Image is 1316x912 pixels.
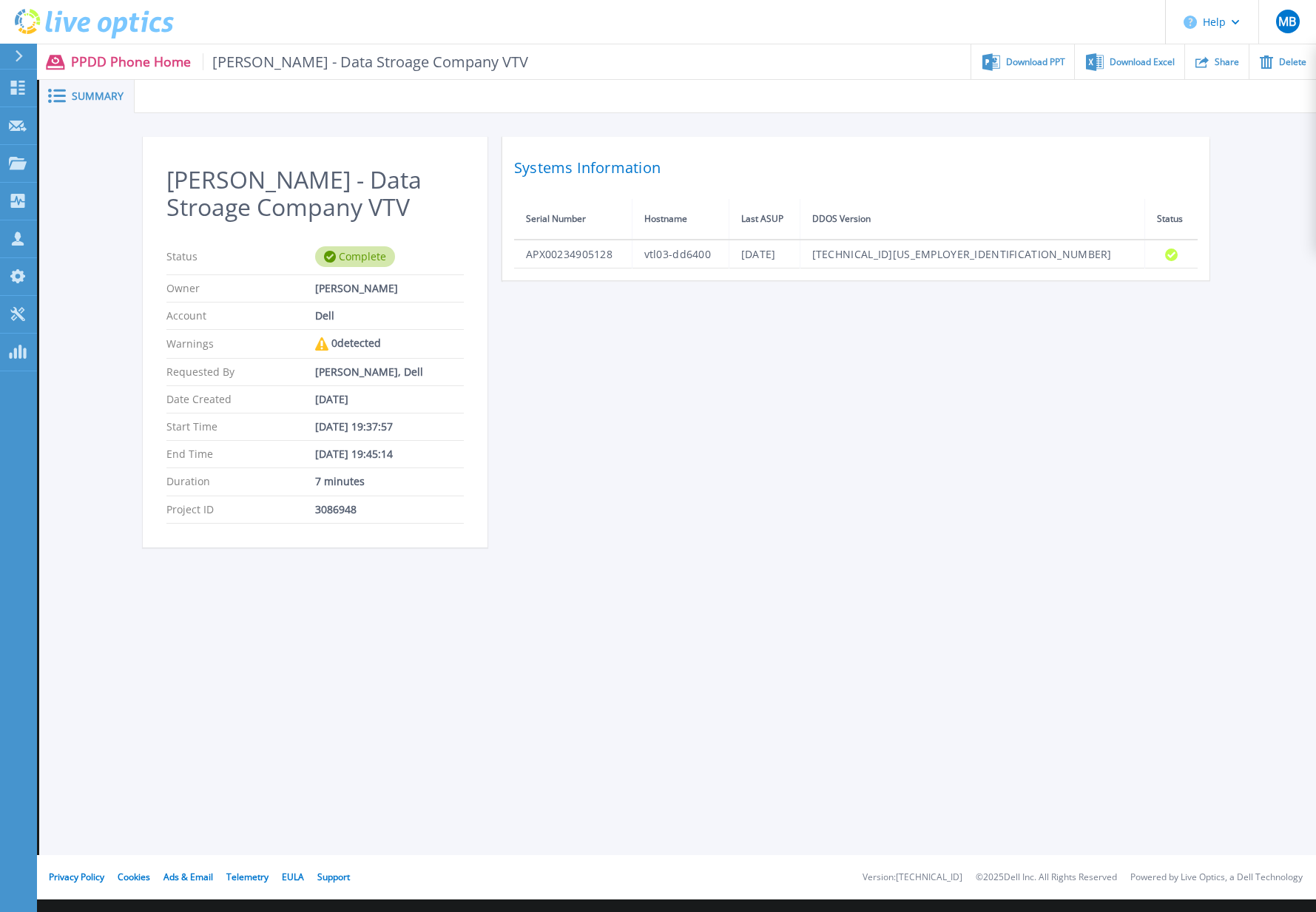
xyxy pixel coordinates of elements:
p: Date Created [166,393,315,405]
td: APX00234905128 [514,240,632,268]
div: [PERSON_NAME] [315,283,464,294]
li: Powered by Live Optics, a Dell Technology [1130,873,1303,882]
div: 3086948 [315,504,464,516]
div: [DATE] [315,393,464,405]
a: Telemetry [226,871,269,883]
span: Delete [1279,58,1306,67]
a: Cookies [118,871,150,883]
p: Account [166,310,315,322]
th: Status [1144,199,1198,240]
li: © 2025 Dell Inc. All Rights Reserved [976,873,1117,882]
td: vtl03-dd6400 [632,240,729,268]
span: [PERSON_NAME] - Data Stroage Company VTV [203,53,529,70]
p: End Time [166,448,315,460]
span: Summary [72,91,124,101]
span: Share [1215,58,1239,67]
li: Version: [TECHNICAL_ID] [863,873,962,882]
span: MB [1278,16,1296,27]
a: Support [317,871,350,883]
p: Project ID [166,504,315,516]
p: Duration [166,476,315,487]
th: Last ASUP [729,199,800,240]
th: Hostname [632,199,729,240]
h2: [PERSON_NAME] - Data Stroage Company VTV [166,166,464,221]
div: [PERSON_NAME], Dell [315,366,464,378]
td: [TECHNICAL_ID][US_EMPLOYER_IDENTIFICATION_NUMBER] [800,240,1144,268]
td: [DATE] [729,240,800,268]
span: Download PPT [1006,58,1065,67]
th: Serial Number [514,199,632,240]
div: Complete [315,246,395,267]
p: Owner [166,283,315,294]
a: Ads & Email [163,871,213,883]
a: EULA [282,871,304,883]
p: Start Time [166,421,315,433]
div: [DATE] 19:37:57 [315,421,464,433]
span: Download Excel [1110,58,1175,67]
a: Privacy Policy [49,871,104,883]
p: PPDD Phone Home [71,53,529,70]
h2: Systems Information [514,155,1198,181]
p: Requested By [166,366,315,378]
p: Warnings [166,337,315,351]
div: 0 detected [315,337,464,351]
th: DDOS Version [800,199,1144,240]
p: Status [166,246,315,267]
div: [DATE] 19:45:14 [315,448,464,460]
div: Dell [315,310,464,322]
div: 7 minutes [315,476,464,487]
